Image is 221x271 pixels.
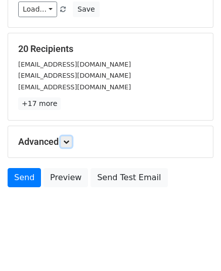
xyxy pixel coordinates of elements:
small: [EMAIL_ADDRESS][DOMAIN_NAME] [18,61,131,68]
a: Preview [43,168,88,187]
h5: Advanced [18,136,203,147]
h5: 20 Recipients [18,43,203,55]
small: [EMAIL_ADDRESS][DOMAIN_NAME] [18,83,131,91]
iframe: Chat Widget [170,223,221,271]
a: Load... [18,2,57,17]
a: Send [8,168,41,187]
a: Send Test Email [91,168,167,187]
button: Save [73,2,99,17]
small: [EMAIL_ADDRESS][DOMAIN_NAME] [18,72,131,79]
a: +17 more [18,97,61,110]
